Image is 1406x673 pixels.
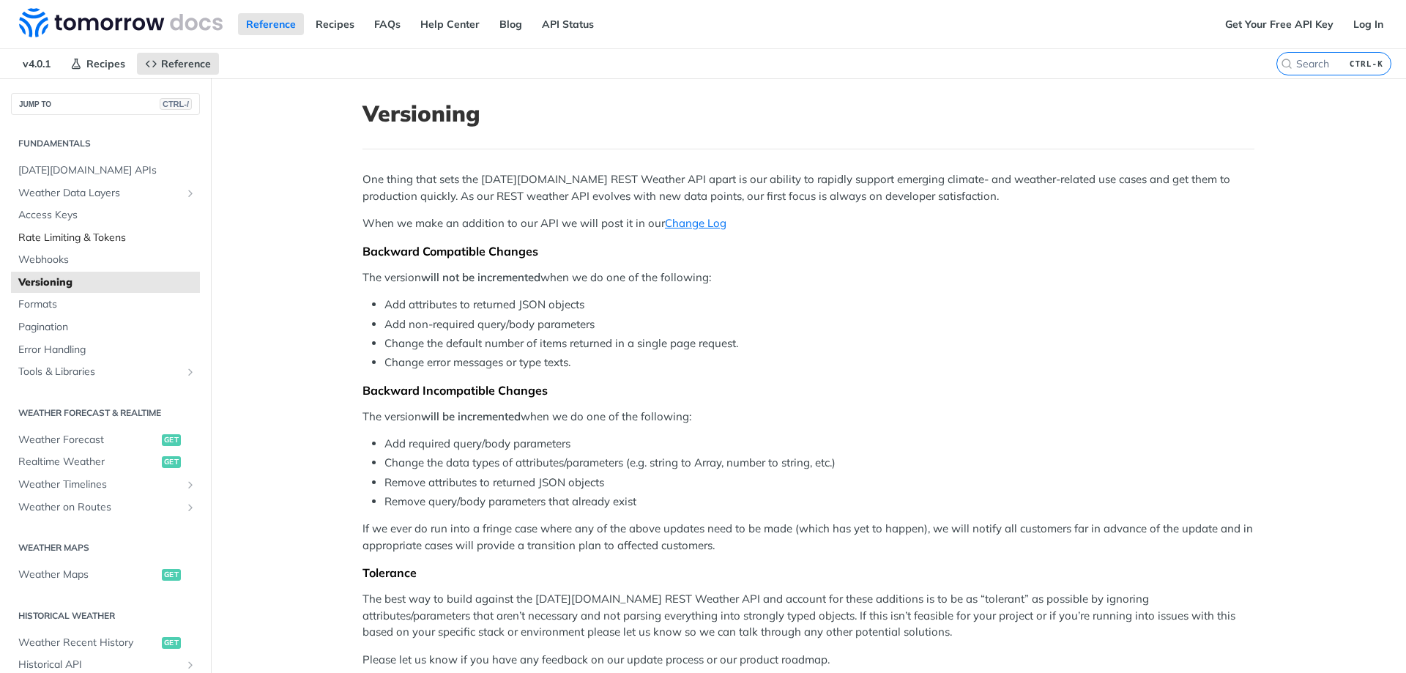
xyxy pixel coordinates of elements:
span: Error Handling [18,343,196,357]
a: Log In [1345,13,1391,35]
a: Tools & LibrariesShow subpages for Tools & Libraries [11,361,200,383]
a: Realtime Weatherget [11,451,200,473]
li: Remove query/body parameters that already exist [384,494,1254,510]
p: If we ever do run into a fringe case where any of the above updates need to be made (which has ye... [362,521,1254,554]
p: The version when we do one of the following: [362,409,1254,425]
a: Help Center [412,13,488,35]
a: Change Log [665,216,726,230]
span: get [162,456,181,468]
span: get [162,569,181,581]
div: Tolerance [362,565,1254,580]
p: Please let us know if you have any feedback on our update process or our product roadmap. [362,652,1254,669]
span: Rate Limiting & Tokens [18,231,196,245]
a: Pagination [11,316,200,338]
span: v4.0.1 [15,53,59,75]
a: Formats [11,294,200,316]
span: Access Keys [18,208,196,223]
li: Add non-required query/body parameters [384,316,1254,333]
span: Historical API [18,658,181,672]
span: Versioning [18,275,196,290]
span: Weather Forecast [18,433,158,447]
a: Weather Data LayersShow subpages for Weather Data Layers [11,182,200,204]
a: Reference [137,53,219,75]
h2: Weather Forecast & realtime [11,406,200,420]
h2: Weather Maps [11,541,200,554]
span: Weather on Routes [18,500,181,515]
button: Show subpages for Historical API [185,659,196,671]
h2: Fundamentals [11,137,200,150]
li: Add attributes to returned JSON objects [384,297,1254,313]
li: Change the data types of attributes/parameters (e.g. string to Array, number to string, etc.) [384,455,1254,472]
kbd: CTRL-K [1346,56,1387,71]
a: [DATE][DOMAIN_NAME] APIs [11,160,200,182]
a: Weather TimelinesShow subpages for Weather Timelines [11,474,200,496]
span: Reference [161,57,211,70]
span: Tools & Libraries [18,365,181,379]
a: Recipes [62,53,133,75]
p: The best way to build against the [DATE][DOMAIN_NAME] REST Weather API and account for these addi... [362,591,1254,641]
li: Add required query/body parameters [384,436,1254,453]
span: get [162,637,181,649]
h1: Versioning [362,100,1254,127]
li: Remove attributes to returned JSON objects [384,475,1254,491]
p: The version when we do one of the following: [362,269,1254,286]
span: Formats [18,297,196,312]
div: Backward Incompatible Changes [362,383,1254,398]
a: Weather Recent Historyget [11,632,200,654]
li: Change the default number of items returned in a single page request. [384,335,1254,352]
img: Tomorrow.io Weather API Docs [19,8,223,37]
svg: Search [1281,58,1292,70]
span: Realtime Weather [18,455,158,469]
a: Weather Mapsget [11,564,200,586]
strong: will be incremented [421,409,521,423]
span: Webhooks [18,253,196,267]
span: Weather Maps [18,568,158,582]
button: Show subpages for Weather Data Layers [185,187,196,199]
a: API Status [534,13,602,35]
a: FAQs [366,13,409,35]
a: Weather on RoutesShow subpages for Weather on Routes [11,497,200,518]
span: Weather Timelines [18,477,181,492]
a: Blog [491,13,530,35]
p: When we make an addition to our API we will post it in our [362,215,1254,232]
span: Recipes [86,57,125,70]
h2: Historical Weather [11,609,200,622]
a: Weather Forecastget [11,429,200,451]
button: Show subpages for Weather on Routes [185,502,196,513]
div: Backward Compatible Changes [362,244,1254,259]
a: Recipes [308,13,362,35]
a: Reference [238,13,304,35]
button: JUMP TOCTRL-/ [11,93,200,115]
a: Versioning [11,272,200,294]
button: Show subpages for Tools & Libraries [185,366,196,378]
span: CTRL-/ [160,98,192,110]
li: Change error messages or type texts. [384,354,1254,371]
button: Show subpages for Weather Timelines [185,479,196,491]
span: Pagination [18,320,196,335]
a: Webhooks [11,249,200,271]
a: Error Handling [11,339,200,361]
strong: will not be incremented [421,270,540,284]
span: Weather Recent History [18,636,158,650]
a: Rate Limiting & Tokens [11,227,200,249]
span: [DATE][DOMAIN_NAME] APIs [18,163,196,178]
span: Weather Data Layers [18,186,181,201]
p: One thing that sets the [DATE][DOMAIN_NAME] REST Weather API apart is our ability to rapidly supp... [362,171,1254,204]
span: get [162,434,181,446]
a: Get Your Free API Key [1217,13,1342,35]
a: Access Keys [11,204,200,226]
